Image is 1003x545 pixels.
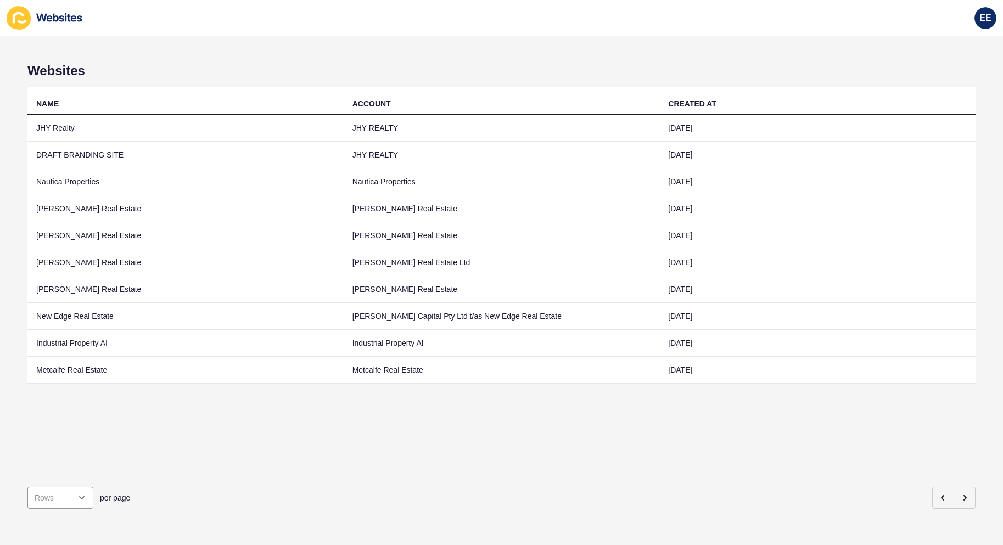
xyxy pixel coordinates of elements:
td: JHY REALTY [344,142,660,168]
td: Nautica Properties [344,168,660,195]
td: [DATE] [659,357,976,384]
td: Industrial Property AI [344,330,660,357]
td: [PERSON_NAME] Real Estate [27,249,344,276]
div: NAME [36,98,59,109]
td: [PERSON_NAME] Real Estate [27,222,344,249]
td: [PERSON_NAME] Real Estate [344,222,660,249]
td: Industrial Property AI [27,330,344,357]
td: [PERSON_NAME] Real Estate Ltd [344,249,660,276]
td: [DATE] [659,330,976,357]
td: [PERSON_NAME] Real Estate [27,195,344,222]
td: [DATE] [659,222,976,249]
td: JHY Realty [27,115,344,142]
td: [DATE] [659,142,976,168]
td: [PERSON_NAME] Real Estate [344,276,660,303]
td: [PERSON_NAME] Real Estate [344,195,660,222]
td: [DATE] [659,115,976,142]
h1: Websites [27,63,976,78]
td: [PERSON_NAME] Real Estate [27,276,344,303]
td: Nautica Properties [27,168,344,195]
td: [PERSON_NAME] Capital Pty Ltd t/as New Edge Real Estate [344,303,660,330]
td: Metcalfe Real Estate [27,357,344,384]
span: EE [979,13,991,24]
div: open menu [27,487,93,509]
td: Metcalfe Real Estate [344,357,660,384]
td: DRAFT BRANDING SITE [27,142,344,168]
td: New Edge Real Estate [27,303,344,330]
td: [DATE] [659,303,976,330]
td: [DATE] [659,195,976,222]
td: [DATE] [659,168,976,195]
span: per page [100,492,130,503]
td: [DATE] [659,249,976,276]
div: CREATED AT [668,98,716,109]
div: ACCOUNT [352,98,391,109]
td: [DATE] [659,276,976,303]
td: JHY REALTY [344,115,660,142]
